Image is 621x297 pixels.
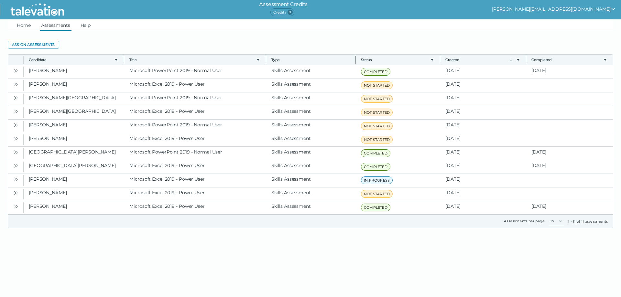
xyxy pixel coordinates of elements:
span: Credits [270,8,294,16]
button: Assign assessments [8,41,59,48]
h6: Assessment Credits [259,1,307,8]
button: Open [12,175,20,183]
button: Open [12,202,20,210]
clr-dg-cell: [GEOGRAPHIC_DATA][PERSON_NAME] [24,160,124,174]
span: COMPLETED [361,163,390,171]
clr-dg-cell: [DATE] [526,160,613,174]
span: Type [271,57,350,62]
clr-dg-cell: [PERSON_NAME] [24,79,124,92]
clr-dg-cell: Microsoft Excel 2019 - Power User [124,133,266,146]
clr-dg-cell: [GEOGRAPHIC_DATA][PERSON_NAME] [24,147,124,160]
clr-dg-cell: [DATE] [440,65,526,79]
clr-dg-cell: Skills Assessment [266,201,356,214]
button: Open [12,162,20,169]
span: NOT STARTED [361,122,393,130]
clr-dg-cell: Microsoft Excel 2019 - Power User [124,79,266,92]
cds-icon: Open [13,204,18,209]
cds-icon: Open [13,95,18,101]
button: show user actions [492,5,616,13]
clr-dg-cell: [PERSON_NAME] [24,201,124,214]
button: Title [129,57,253,62]
clr-dg-cell: Microsoft PowerPoint 2019 - Normal User [124,65,266,79]
clr-dg-cell: [DATE] [440,92,526,106]
clr-dg-cell: Microsoft PowerPoint 2019 - Normal User [124,120,266,133]
cds-icon: Open [13,150,18,155]
span: COMPLETED [361,149,390,157]
cds-icon: Open [13,68,18,73]
div: 1 - 11 of 11 assessments [568,219,608,224]
span: NOT STARTED [361,109,393,116]
button: Open [12,80,20,88]
clr-dg-cell: Skills Assessment [266,65,356,79]
clr-dg-cell: Microsoft Excel 2019 - Power User [124,160,266,174]
clr-dg-cell: [DATE] [526,65,613,79]
cds-icon: Open [13,109,18,114]
span: NOT STARTED [361,81,393,89]
clr-dg-cell: Microsoft PowerPoint 2019 - Normal User [124,147,266,160]
clr-dg-cell: [PERSON_NAME] [24,65,124,79]
clr-dg-cell: [DATE] [440,201,526,214]
clr-dg-cell: Microsoft Excel 2019 - Power User [124,187,266,201]
label: Assessments per page [504,219,545,223]
clr-dg-cell: [PERSON_NAME][GEOGRAPHIC_DATA] [24,106,124,119]
clr-dg-cell: Skills Assessment [266,160,356,174]
clr-dg-cell: [DATE] [440,133,526,146]
span: COMPLETED [361,204,390,211]
clr-dg-cell: [DATE] [440,79,526,92]
cds-icon: Open [13,177,18,182]
clr-dg-cell: [DATE] [440,174,526,187]
button: Open [12,67,20,74]
clr-dg-cell: Skills Assessment [266,106,356,119]
span: NOT STARTED [361,190,393,198]
clr-dg-cell: [DATE] [440,187,526,201]
clr-dg-cell: [DATE] [526,201,613,214]
clr-dg-cell: [DATE] [440,120,526,133]
button: Column resize handle [122,53,126,67]
button: Open [12,121,20,129]
button: Created [445,57,513,62]
clr-dg-cell: [DATE] [440,106,526,119]
button: Open [12,189,20,196]
cds-icon: Open [13,82,18,87]
clr-dg-cell: [PERSON_NAME] [24,133,124,146]
button: Status [361,57,428,62]
clr-dg-cell: Microsoft Excel 2019 - Power User [124,106,266,119]
clr-dg-cell: [PERSON_NAME] [24,120,124,133]
clr-dg-cell: Skills Assessment [266,174,356,187]
clr-dg-cell: Skills Assessment [266,147,356,160]
button: Open [12,94,20,101]
a: Help [79,19,92,31]
cds-icon: Open [13,136,18,141]
button: Candidate [29,57,112,62]
cds-icon: Open [13,163,18,168]
span: NOT STARTED [361,95,393,103]
clr-dg-cell: [PERSON_NAME][GEOGRAPHIC_DATA] [24,92,124,106]
clr-dg-cell: Skills Assessment [266,92,356,106]
clr-dg-cell: Skills Assessment [266,187,356,201]
clr-dg-cell: Skills Assessment [266,120,356,133]
clr-dg-cell: Skills Assessment [266,133,356,146]
clr-dg-cell: [DATE] [440,147,526,160]
button: Column resize handle [264,53,268,67]
button: Column resize handle [524,53,528,67]
span: 0 [288,10,293,15]
clr-dg-cell: [PERSON_NAME] [24,174,124,187]
button: Completed [531,57,601,62]
a: Assessments [40,19,71,31]
span: COMPLETED [361,68,390,76]
span: IN PROGRESS [361,176,393,184]
clr-dg-cell: [DATE] [526,147,613,160]
button: Open [12,134,20,142]
img: Talevation_Logo_Transparent_white.png [8,2,67,18]
clr-dg-cell: Microsoft Excel 2019 - Power User [124,201,266,214]
button: Column resize handle [354,53,358,67]
clr-dg-cell: [PERSON_NAME] [24,187,124,201]
button: Open [12,107,20,115]
span: NOT STARTED [361,136,393,143]
a: Home [16,19,32,31]
clr-dg-cell: [DATE] [440,160,526,174]
cds-icon: Open [13,190,18,196]
button: Column resize handle [438,53,442,67]
clr-dg-cell: Skills Assessment [266,79,356,92]
button: Open [12,148,20,156]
